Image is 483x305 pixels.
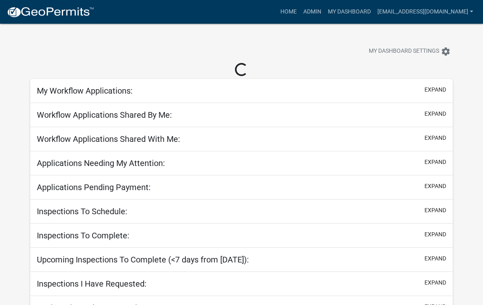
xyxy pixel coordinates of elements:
[37,110,172,120] h5: Workflow Applications Shared By Me:
[37,206,127,216] h5: Inspections To Schedule:
[37,231,129,240] h5: Inspections To Complete:
[374,4,476,20] a: [EMAIL_ADDRESS][DOMAIN_NAME]
[37,158,165,168] h5: Applications Needing My Attention:
[424,110,446,118] button: expand
[37,86,133,96] h5: My Workflow Applications:
[37,279,147,289] h5: Inspections I Have Requested:
[277,4,300,20] a: Home
[424,230,446,239] button: expand
[424,158,446,166] button: expand
[362,43,457,59] button: My Dashboard Settingssettings
[424,85,446,94] button: expand
[37,255,249,265] h5: Upcoming Inspections To Complete (<7 days from [DATE]):
[441,47,451,56] i: settings
[325,4,374,20] a: My Dashboard
[424,254,446,263] button: expand
[424,206,446,215] button: expand
[300,4,325,20] a: Admin
[424,134,446,142] button: expand
[37,182,151,192] h5: Applications Pending Payment:
[37,134,180,144] h5: Workflow Applications Shared With Me:
[424,182,446,191] button: expand
[369,47,439,56] span: My Dashboard Settings
[424,278,446,287] button: expand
